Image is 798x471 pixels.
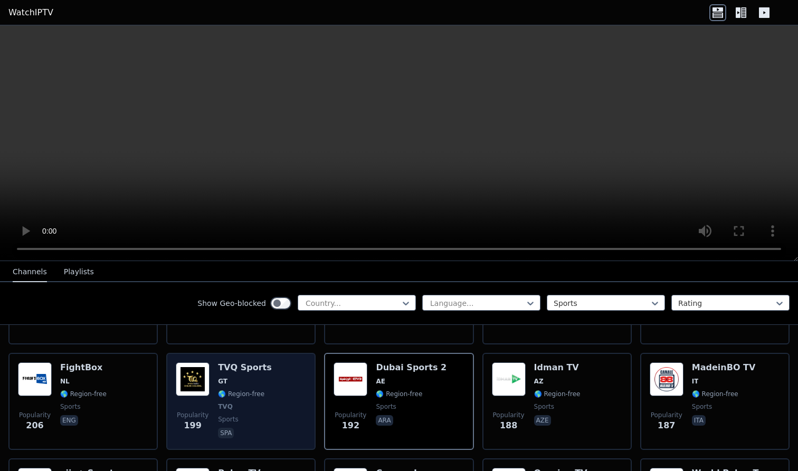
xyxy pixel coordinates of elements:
h6: TVQ Sports [218,362,272,373]
img: Idman TV [492,362,526,396]
span: sports [376,402,396,411]
span: 🌎 Region-free [218,390,264,398]
button: Playlists [64,262,94,282]
span: sports [218,415,238,424]
span: NL [60,377,70,386]
a: WatchIPTV [8,6,53,19]
img: FightBox [18,362,52,396]
span: IT [692,377,699,386]
span: 🌎 Region-free [376,390,422,398]
p: ara [376,415,393,426]
span: TVQ [218,402,233,411]
span: sports [692,402,712,411]
p: spa [218,428,234,438]
span: Popularity [493,411,525,419]
span: AZ [534,377,544,386]
span: 🌎 Region-free [534,390,581,398]
p: aze [534,415,551,426]
span: Popularity [651,411,682,419]
span: 🌎 Region-free [60,390,107,398]
p: ita [692,415,706,426]
span: 🌎 Region-free [692,390,738,398]
p: eng [60,415,78,426]
label: Show Geo-blocked [197,298,266,309]
button: Channels [13,262,47,282]
h6: Idman TV [534,362,581,373]
span: sports [534,402,554,411]
img: MadeinBO TV [650,362,683,396]
span: Popularity [335,411,366,419]
span: Popularity [177,411,208,419]
span: 206 [26,419,43,432]
span: Popularity [19,411,51,419]
span: 187 [658,419,675,432]
span: AE [376,377,385,386]
h6: Dubai Sports 2 [376,362,446,373]
h6: MadeinBO TV [692,362,756,373]
span: 199 [184,419,201,432]
span: GT [218,377,227,386]
h6: FightBox [60,362,107,373]
span: 192 [342,419,359,432]
img: Dubai Sports 2 [334,362,367,396]
span: sports [60,402,80,411]
img: TVQ Sports [176,362,210,396]
span: 188 [500,419,517,432]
